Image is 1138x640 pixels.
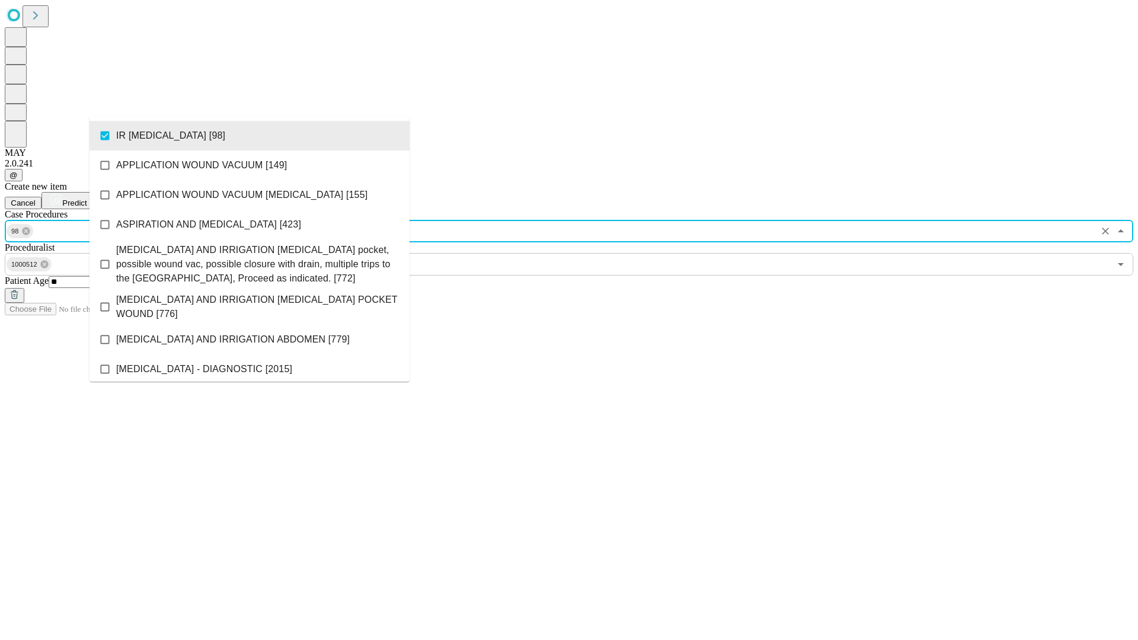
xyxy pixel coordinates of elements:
[5,209,68,219] span: Scheduled Procedure
[5,148,1133,158] div: MAY
[5,276,49,286] span: Patient Age
[116,243,400,286] span: [MEDICAL_DATA] AND IRRIGATION [MEDICAL_DATA] pocket, possible wound vac, possible closure with dr...
[116,217,301,232] span: ASPIRATION AND [MEDICAL_DATA] [423]
[1097,223,1114,239] button: Clear
[116,158,287,172] span: APPLICATION WOUND VACUUM [149]
[5,181,67,191] span: Create new item
[7,258,42,271] span: 1000512
[1113,223,1129,239] button: Close
[116,293,400,321] span: [MEDICAL_DATA] AND IRRIGATION [MEDICAL_DATA] POCKET WOUND [776]
[11,199,36,207] span: Cancel
[5,158,1133,169] div: 2.0.241
[9,171,18,180] span: @
[5,197,41,209] button: Cancel
[7,257,52,271] div: 1000512
[116,188,367,202] span: APPLICATION WOUND VACUUM [MEDICAL_DATA] [155]
[116,332,350,347] span: [MEDICAL_DATA] AND IRRIGATION ABDOMEN [779]
[5,169,23,181] button: @
[116,362,292,376] span: [MEDICAL_DATA] - DIAGNOSTIC [2015]
[7,224,33,238] div: 98
[41,192,96,209] button: Predict
[62,199,87,207] span: Predict
[5,242,55,252] span: Proceduralist
[116,129,225,143] span: IR [MEDICAL_DATA] [98]
[1113,256,1129,273] button: Open
[7,225,24,238] span: 98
